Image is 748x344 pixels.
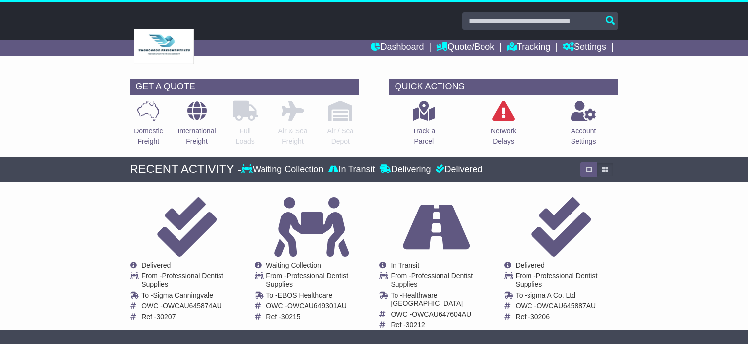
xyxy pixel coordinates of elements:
[516,291,618,302] td: To -
[391,261,419,269] span: In Transit
[141,291,244,302] td: To -
[406,321,425,329] span: 30212
[371,40,424,56] a: Dashboard
[130,162,241,176] div: RECENT ACTIVITY -
[326,164,377,175] div: In Transit
[563,40,606,56] a: Settings
[157,313,176,321] span: 30207
[177,126,216,147] p: International Freight
[516,272,618,291] td: From -
[507,40,550,56] a: Tracking
[130,79,359,95] div: GET A QUOTE
[536,302,596,310] span: OWCAU645887AU
[377,164,433,175] div: Delivering
[391,272,493,291] td: From -
[266,272,368,291] td: From -
[266,272,348,288] span: Professional Dentist Supplies
[266,302,368,313] td: OWC -
[177,100,216,152] a: InternationalFreight
[516,272,598,288] span: Professional Dentist Supplies
[391,321,493,329] td: Ref -
[433,164,482,175] div: Delivered
[391,272,473,288] span: Professional Dentist Supplies
[516,302,618,313] td: OWC -
[278,126,307,147] p: Air & Sea Freight
[571,126,596,147] p: Account Settings
[141,261,171,269] span: Delivered
[278,291,333,299] span: EBOS Healthcare
[266,313,368,321] td: Ref -
[287,302,347,310] span: OWCAU649301AU
[391,291,493,310] td: To -
[391,291,463,307] span: Healthware [GEOGRAPHIC_DATA]
[134,126,163,147] p: Domestic Freight
[327,126,353,147] p: Air / Sea Depot
[436,40,494,56] a: Quote/Book
[266,291,368,302] td: To -
[153,291,213,299] span: Sigma Canningvale
[133,100,163,152] a: DomesticFreight
[391,310,493,321] td: OWC -
[530,313,550,321] span: 30206
[571,100,597,152] a: AccountSettings
[490,100,517,152] a: NetworkDelays
[163,302,222,310] span: OWCAU645874AU
[412,310,471,318] span: OWCAU647604AU
[141,272,223,288] span: Professional Dentist Supplies
[141,313,244,321] td: Ref -
[389,79,618,95] div: QUICK ACTIONS
[491,126,516,147] p: Network Delays
[141,302,244,313] td: OWC -
[141,272,244,291] td: From -
[527,291,575,299] span: sigma A Co. Ltd
[241,164,326,175] div: Waiting Collection
[412,100,436,152] a: Track aParcel
[266,261,321,269] span: Waiting Collection
[516,313,618,321] td: Ref -
[412,126,435,147] p: Track a Parcel
[233,126,258,147] p: Full Loads
[516,261,545,269] span: Delivered
[281,313,301,321] span: 30215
